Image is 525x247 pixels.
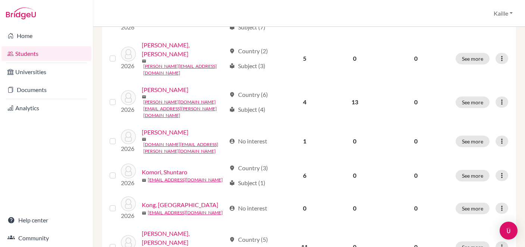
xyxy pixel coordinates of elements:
[456,96,490,108] button: See more
[142,200,218,209] a: Kong, [GEOGRAPHIC_DATA]
[121,164,136,178] img: Komori, Shuntaro
[121,105,136,114] p: 2026
[142,59,146,63] span: mail
[456,203,490,214] button: See more
[6,7,36,19] img: Bridge-U
[500,222,518,240] div: Open Intercom Messenger
[280,159,329,192] td: 6
[142,211,146,215] span: mail
[456,53,490,64] button: See more
[121,196,136,211] img: Kong, Canaan
[1,46,91,61] a: Students
[229,164,268,172] div: Country (3)
[142,128,188,137] a: [PERSON_NAME]
[456,170,490,181] button: See more
[229,205,235,211] span: account_circle
[385,98,447,107] p: 0
[148,209,223,216] a: [EMAIL_ADDRESS][DOMAIN_NAME]
[1,231,91,246] a: Community
[385,204,447,213] p: 0
[280,81,329,123] td: 4
[385,54,447,63] p: 0
[142,137,146,142] span: mail
[280,123,329,159] td: 1
[142,85,188,94] a: [PERSON_NAME]
[229,92,235,98] span: location_on
[329,81,381,123] td: 13
[329,36,381,81] td: 0
[229,90,268,99] div: Country (6)
[142,178,146,183] span: mail
[456,136,490,147] button: See more
[148,177,223,183] a: [EMAIL_ADDRESS][DOMAIN_NAME]
[142,41,226,58] a: [PERSON_NAME], [PERSON_NAME]
[1,213,91,228] a: Help center
[229,138,235,144] span: account_circle
[1,101,91,115] a: Analytics
[329,192,381,225] td: 0
[229,23,265,32] div: Subject (7)
[490,6,516,20] button: Kaille
[329,159,381,192] td: 0
[229,61,265,70] div: Subject (3)
[229,107,235,113] span: local_library
[229,63,235,69] span: local_library
[142,95,146,99] span: mail
[229,24,235,30] span: local_library
[229,204,267,213] div: No interest
[121,129,136,144] img: Kim, Mikang
[1,82,91,97] a: Documents
[143,99,226,119] a: [PERSON_NAME][DOMAIN_NAME][EMAIL_ADDRESS][PERSON_NAME][DOMAIN_NAME]
[121,211,136,220] p: 2026
[121,178,136,187] p: 2026
[229,180,235,186] span: local_library
[121,47,136,61] img: Kato, Maki
[121,90,136,105] img: Kim, Joseph
[143,63,226,76] a: [PERSON_NAME][EMAIL_ADDRESS][DOMAIN_NAME]
[1,64,91,79] a: Universities
[329,123,381,159] td: 0
[142,22,146,27] span: mail
[229,235,268,244] div: Country (5)
[142,229,226,247] a: [PERSON_NAME], [PERSON_NAME]
[121,144,136,153] p: 2026
[229,105,265,114] div: Subject (4)
[280,36,329,81] td: 5
[229,47,268,56] div: Country (2)
[229,48,235,54] span: location_on
[229,237,235,243] span: location_on
[121,23,136,32] p: 2026
[229,165,235,171] span: location_on
[1,28,91,43] a: Home
[229,137,267,146] div: No interest
[385,171,447,180] p: 0
[385,137,447,146] p: 0
[121,61,136,70] p: 2026
[142,168,187,177] a: Komori, Shuntaro
[280,192,329,225] td: 0
[229,178,265,187] div: Subject (1)
[143,141,226,155] a: [DOMAIN_NAME][EMAIL_ADDRESS][PERSON_NAME][DOMAIN_NAME]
